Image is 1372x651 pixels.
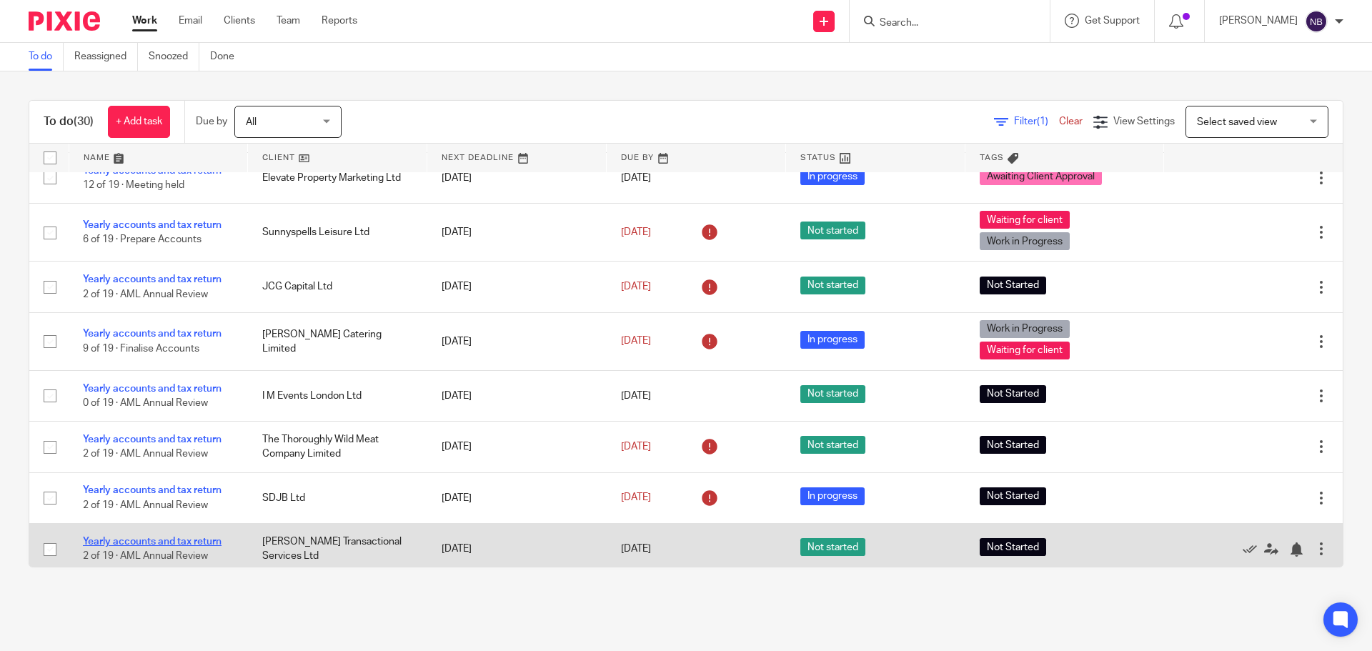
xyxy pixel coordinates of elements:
[800,277,865,294] span: Not started
[1219,14,1298,28] p: [PERSON_NAME]
[277,14,300,28] a: Team
[800,436,865,454] span: Not started
[427,204,607,262] td: [DATE]
[621,173,651,183] span: [DATE]
[1059,116,1083,126] a: Clear
[800,385,865,403] span: Not started
[83,500,208,510] span: 2 of 19 · AML Annual Review
[83,434,222,444] a: Yearly accounts and tax return
[83,485,222,495] a: Yearly accounts and tax return
[980,320,1070,338] span: Work in Progress
[108,106,170,138] a: + Add task
[74,43,138,71] a: Reassigned
[248,204,427,262] td: Sunnyspells Leisure Ltd
[248,524,427,575] td: [PERSON_NAME] Transactional Services Ltd
[1014,116,1059,126] span: Filter
[248,422,427,472] td: The Thoroughly Wild Meat Company Limited
[248,153,427,204] td: Elevate Property Marketing Ltd
[800,487,865,505] span: In progress
[1113,116,1175,126] span: View Settings
[427,312,607,370] td: [DATE]
[248,312,427,370] td: [PERSON_NAME] Catering Limited
[74,116,94,127] span: (30)
[1085,16,1140,26] span: Get Support
[621,282,651,292] span: [DATE]
[980,154,1004,161] span: Tags
[29,43,64,71] a: To do
[246,117,257,127] span: All
[83,180,184,190] span: 12 of 19 · Meeting held
[322,14,357,28] a: Reports
[800,167,865,185] span: In progress
[980,538,1046,556] span: Not Started
[621,391,651,401] span: [DATE]
[1305,10,1328,33] img: svg%3E
[210,43,245,71] a: Done
[44,114,94,129] h1: To do
[149,43,199,71] a: Snoozed
[1243,542,1264,556] a: Mark as done
[83,274,222,284] a: Yearly accounts and tax return
[83,398,208,408] span: 0 of 19 · AML Annual Review
[196,114,227,129] p: Due by
[427,370,607,421] td: [DATE]
[980,487,1046,505] span: Not Started
[179,14,202,28] a: Email
[427,153,607,204] td: [DATE]
[248,370,427,421] td: I M Events London Ltd
[800,331,865,349] span: In progress
[83,344,199,354] span: 9 of 19 · Finalise Accounts
[427,472,607,523] td: [DATE]
[83,329,222,339] a: Yearly accounts and tax return
[980,167,1102,185] span: Awaiting Client Approval
[621,442,651,452] span: [DATE]
[980,436,1046,454] span: Not Started
[980,277,1046,294] span: Not Started
[132,14,157,28] a: Work
[224,14,255,28] a: Clients
[621,544,651,554] span: [DATE]
[1197,117,1277,127] span: Select saved view
[980,385,1046,403] span: Not Started
[878,17,1007,30] input: Search
[621,493,651,503] span: [DATE]
[29,11,100,31] img: Pixie
[1037,116,1048,126] span: (1)
[83,537,222,547] a: Yearly accounts and tax return
[83,449,208,459] span: 2 of 19 · AML Annual Review
[248,472,427,523] td: SDJB Ltd
[83,551,208,561] span: 2 of 19 · AML Annual Review
[427,524,607,575] td: [DATE]
[83,220,222,230] a: Yearly accounts and tax return
[427,422,607,472] td: [DATE]
[621,337,651,347] span: [DATE]
[621,227,651,237] span: [DATE]
[427,262,607,312] td: [DATE]
[83,235,202,245] span: 6 of 19 · Prepare Accounts
[980,211,1070,229] span: Waiting for client
[800,538,865,556] span: Not started
[800,222,865,239] span: Not started
[980,342,1070,359] span: Waiting for client
[83,166,222,176] a: Yearly accounts and tax return
[248,262,427,312] td: JCG Capital Ltd
[83,289,208,299] span: 2 of 19 · AML Annual Review
[980,232,1070,250] span: Work in Progress
[83,384,222,394] a: Yearly accounts and tax return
